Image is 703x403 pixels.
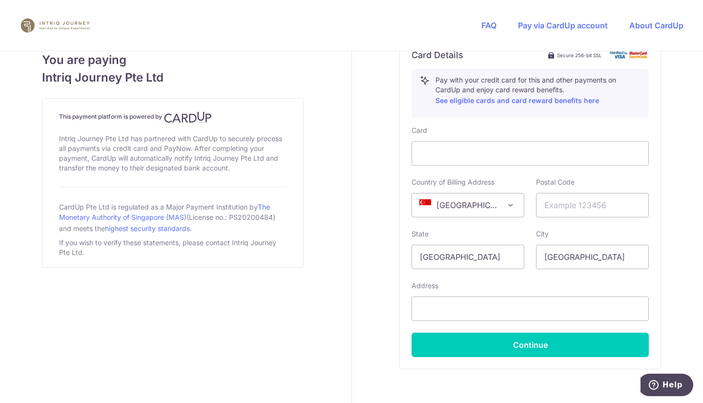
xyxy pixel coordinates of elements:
input: Example 123456 [536,193,649,217]
label: Card [412,126,427,135]
a: FAQ [481,21,496,30]
div: Intriq Journey Pte Ltd has partnered with CardUp to securely process all payments via credit card... [59,132,287,175]
span: Singapore [412,193,524,217]
a: See eligible cards and card reward benefits here [435,96,599,105]
button: Continue [412,333,649,357]
img: card secure [610,51,649,59]
label: State [412,229,429,239]
div: If you wish to verify these statements, please contact Intriq Journey Pte Ltd. [59,236,287,259]
iframe: Opens a widget where you can find more information [641,374,693,398]
a: About CardUp [629,21,683,30]
a: highest security standards [105,224,190,233]
p: Pay with your credit card for this and other payments on CardUp and enjoy card reward benefits. [435,75,641,106]
span: Secure 256-bit SSL [557,51,602,59]
h4: This payment platform is powered by [59,111,287,123]
div: CardUp Pte Ltd is regulated as a Major Payment Institution by (License no.: PS20200484) and meets... [59,199,287,236]
label: Postal Code [536,177,575,187]
label: City [536,229,549,239]
span: Intriq Journey Pte Ltd [42,69,304,86]
span: You are paying [42,51,304,69]
img: CardUp [164,111,212,123]
iframe: Secure card payment input frame [420,148,641,159]
label: Country of Billing Address [412,177,495,187]
label: Address [412,281,438,291]
a: Pay via CardUp account [518,21,608,30]
h6: Card Details [412,49,463,61]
